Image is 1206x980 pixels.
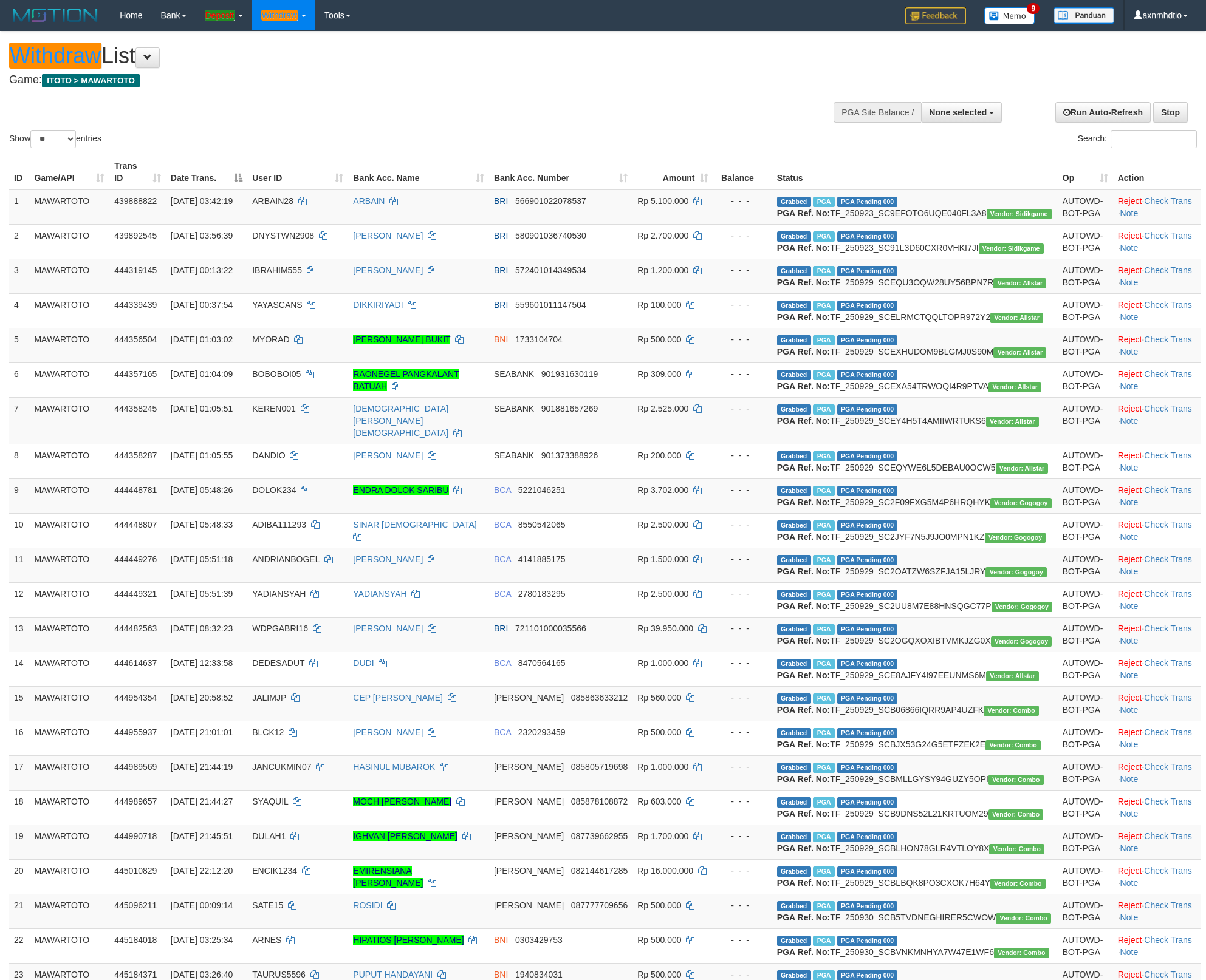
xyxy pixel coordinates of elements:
a: Check Trans [1144,335,1192,344]
a: Note [1120,947,1139,957]
select: Showentries [30,130,76,148]
span: Grabbed [777,486,811,496]
td: MAWARTOTO [29,362,109,397]
span: PGA Pending [837,404,898,415]
span: DANDIO [252,451,285,460]
a: Note [1120,532,1139,542]
span: [DATE] 01:05:55 [171,451,233,460]
b: PGA Ref. No: [777,312,830,322]
span: [DATE] 00:13:22 [171,265,233,275]
td: TF_250929_SCEQYWE6L5DEBAU0OCW5 [772,444,1058,478]
span: 444319145 [114,265,157,275]
span: Vendor URL: https://secure2.1velocity.biz [990,498,1052,508]
a: Reject [1118,866,1142,876]
a: [PERSON_NAME] [353,727,423,737]
th: Status [772,155,1058,189]
td: TF_250929_SCEQU3OQW28UY56BPN7R [772,259,1058,293]
a: Check Trans [1144,589,1192,599]
b: PGA Ref. No: [777,497,830,507]
span: Marked by axnkaisar [813,520,834,531]
em: Withdraw [261,10,298,21]
a: Check Trans [1144,404,1192,413]
span: Copy 8550542065 to clipboard [518,520,566,529]
b: PGA Ref. No: [777,277,830,287]
a: Note [1120,567,1139,576]
a: Check Trans [1144,762,1192,772]
a: Reject [1118,970,1142,979]
a: Reject [1118,369,1142,379]
span: DOLOK234 [252,485,296,495]
td: 10 [9,513,29,548]
a: Check Trans [1144,935,1192,945]
a: Reject [1118,485,1142,495]
a: MOCH [PERSON_NAME] [353,797,451,806]
span: Marked by axnriski [813,197,834,207]
span: Copy 572401014349534 to clipboard [515,265,586,275]
th: Game/API: activate to sort column ascending [29,155,109,189]
a: Check Trans [1144,231,1192,240]
span: [DATE] 00:37:54 [171,300,233,310]
a: IGHVAN [PERSON_NAME] [353,831,457,841]
span: Copy 901373388926 to clipboard [541,451,598,460]
span: None selected [929,107,987,117]
a: [PERSON_NAME] BUKIT [353,335,450,344]
a: Note [1120,843,1139,853]
button: None selected [921,102,1002,123]
a: Note [1120,670,1139,680]
span: [DATE] 05:48:26 [171,485,233,495]
td: · · [1113,548,1201,582]
span: Grabbed [777,301,811,311]
a: Check Trans [1144,369,1192,379]
div: - - - [718,368,767,380]
a: Reject [1118,797,1142,806]
a: Note [1120,497,1139,507]
span: Marked by axnnatama [813,370,834,380]
div: - - - [718,484,767,496]
span: BCA [494,520,511,529]
span: Marked by axnnatama [813,404,834,415]
span: KEREN001 [252,404,296,413]
a: Reject [1118,451,1142,460]
b: PGA Ref. No: [777,243,830,253]
span: 444448781 [114,485,157,495]
em: Deposit [205,10,235,21]
a: Check Trans [1144,554,1192,564]
th: Date Trans.: activate to sort column descending [166,155,247,189]
span: PGA Pending [837,266,898,276]
a: [PERSON_NAME] [353,231,423,240]
a: Check Trans [1144,485,1192,495]
td: MAWARTOTO [29,328,109,362]
span: BOBOBOI05 [252,369,301,379]
th: Action [1113,155,1201,189]
td: MAWARTOTO [29,293,109,328]
span: Rp 2.700.000 [637,231,688,240]
span: BCA [494,485,511,495]
td: · · [1113,293,1201,328]
td: MAWARTOTO [29,189,109,225]
td: MAWARTOTO [29,548,109,582]
span: 444356504 [114,335,157,344]
input: Search: [1111,130,1197,148]
span: Marked by axnkaisar [813,486,834,496]
td: AUTOWD-BOT-PGA [1058,397,1113,444]
div: - - - [718,403,767,415]
span: 444357165 [114,369,157,379]
span: [DATE] 05:48:33 [171,520,233,529]
span: BNI [494,335,508,344]
span: Rp 2.500.000 [637,520,688,529]
td: · · [1113,478,1201,513]
div: - - - [718,333,767,345]
span: Marked by axnriski [813,301,834,311]
span: Vendor URL: https://secure31.1velocity.biz [986,417,1039,427]
a: Reject [1118,624,1142,633]
a: Reject [1118,300,1142,310]
span: Rp 2.525.000 [637,404,688,413]
a: Reject [1118,404,1142,413]
td: · · [1113,328,1201,362]
a: Note [1120,774,1139,784]
th: Bank Acc. Number: activate to sort column ascending [489,155,632,189]
span: Rp 309.000 [637,369,681,379]
span: ITOTO > MAWARTOTO [42,74,140,87]
a: Reject [1118,727,1142,737]
a: HIPATIOS [PERSON_NAME] [353,935,464,945]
